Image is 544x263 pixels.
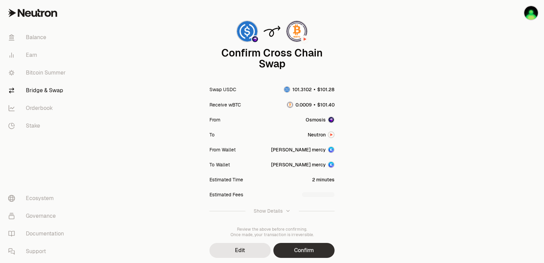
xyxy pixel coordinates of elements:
button: [PERSON_NAME] mercyAccount Image [271,161,335,168]
img: wBTC Logo [287,102,293,108]
a: Earn [3,46,73,64]
div: To Wallet [209,161,230,168]
div: Estimated Fees [209,191,243,198]
div: To [209,131,215,138]
div: [PERSON_NAME] mercy [271,161,326,168]
img: Osmosis Logo [252,36,258,42]
div: [PERSON_NAME] mercy [271,146,326,153]
a: Bitcoin Summer [3,64,73,82]
img: Osmosis Logo [328,117,334,122]
button: Confirm [273,243,335,258]
a: Stake [3,117,73,135]
a: Bridge & Swap [3,82,73,99]
div: Review the above before confirming. Once made, your transaction is irreversible. [209,227,335,237]
img: wBTC Logo [287,21,307,42]
a: Support [3,243,73,260]
div: 2 minutes [312,176,335,183]
a: Balance [3,29,73,46]
img: Neutron Logo [302,36,308,42]
a: Documentation [3,225,73,243]
span: Osmosis [306,116,326,123]
a: Orderbook [3,99,73,117]
div: Show Details [254,208,283,214]
img: sandy mercy [524,6,538,20]
div: Confirm Cross Chain Swap [209,48,335,69]
button: [PERSON_NAME] mercyAccount Image [271,146,335,153]
button: Show Details [209,202,335,220]
a: Ecosystem [3,190,73,207]
div: From [209,116,220,123]
button: Edit [209,243,271,258]
div: Estimated Time [209,176,243,183]
span: Neutron [308,131,326,138]
img: Neutron Logo [328,132,334,137]
a: Governance [3,207,73,225]
div: Swap USDC [209,86,236,93]
div: Receive wBTC [209,101,241,108]
img: USDC Logo [237,21,257,42]
div: From Wallet [209,146,236,153]
img: Account Image [328,147,334,152]
img: Account Image [328,162,334,167]
img: USDC Logo [284,87,290,92]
